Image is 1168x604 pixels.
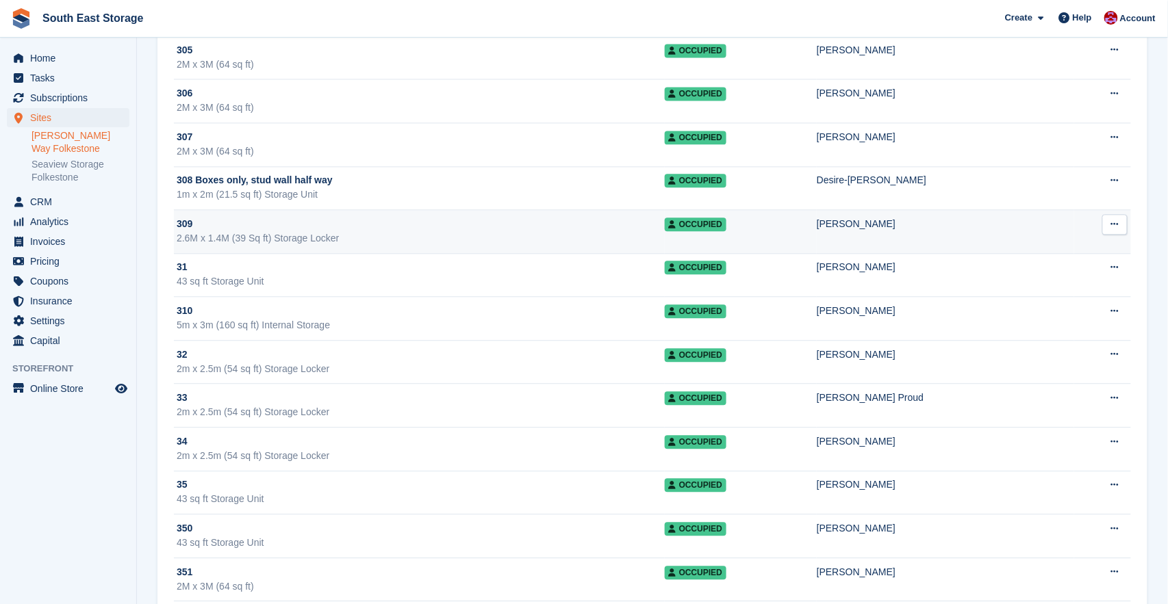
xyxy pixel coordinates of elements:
span: Subscriptions [30,88,112,107]
div: [PERSON_NAME] [817,347,1074,362]
img: Roger Norris [1104,11,1118,25]
div: [PERSON_NAME] [817,434,1074,449]
span: Occupied [665,478,726,492]
div: [PERSON_NAME] [817,43,1074,57]
span: 350 [177,521,192,536]
span: Occupied [665,44,726,57]
span: Occupied [665,304,726,318]
span: 307 [177,130,192,144]
a: menu [7,252,129,271]
span: Occupied [665,261,726,274]
div: 2.6M x 1.4M (39 Sq ft) Storage Locker [177,231,665,246]
div: 2m x 2.5m (54 sq ft) Storage Locker [177,449,665,463]
a: Seaview Storage Folkestone [31,158,129,184]
span: 33 [177,391,188,405]
span: 309 [177,217,192,231]
a: menu [7,331,129,350]
div: [PERSON_NAME] [817,130,1074,144]
div: [PERSON_NAME] [817,260,1074,274]
span: Occupied [665,348,726,362]
div: 2M x 3M (64 sq ft) [177,57,665,72]
span: Invoices [30,232,112,251]
a: menu [7,192,129,211]
span: Occupied [665,435,726,449]
span: Account [1120,12,1156,25]
span: 351 [177,565,192,579]
a: menu [7,108,129,127]
span: 32 [177,347,188,362]
a: menu [7,212,129,231]
span: Pricing [30,252,112,271]
span: Help [1073,11,1092,25]
a: South East Storage [37,7,149,29]
a: menu [7,68,129,88]
span: 308 Boxes only, stud wall half way [177,173,333,187]
span: Occupied [665,87,726,101]
a: menu [7,291,129,311]
span: CRM [30,192,112,211]
span: 35 [177,477,188,492]
div: 43 sq ft Storage Unit [177,536,665,550]
div: [PERSON_NAME] Proud [817,391,1074,405]
span: Online Store [30,379,112,398]
div: 1m x 2m (21.5 sq ft) Storage Unit [177,187,665,202]
span: Capital [30,331,112,350]
span: Insurance [30,291,112,311]
div: 2M x 3M (64 sq ft) [177,144,665,159]
div: 2M x 3M (64 sq ft) [177,579,665,594]
span: 305 [177,43,192,57]
span: Home [30,49,112,68]
span: Analytics [30,212,112,231]
span: 310 [177,304,192,318]
a: Preview store [113,380,129,397]
a: menu [7,88,129,107]
div: [PERSON_NAME] [817,521,1074,536]
div: [PERSON_NAME] [817,217,1074,231]
span: Coupons [30,272,112,291]
span: Create [1005,11,1032,25]
div: 43 sq ft Storage Unit [177,492,665,506]
div: [PERSON_NAME] [817,304,1074,318]
span: Occupied [665,218,726,231]
span: 31 [177,260,188,274]
a: menu [7,232,129,251]
div: 2m x 2.5m (54 sq ft) Storage Locker [177,405,665,419]
a: menu [7,379,129,398]
a: [PERSON_NAME] Way Folkestone [31,129,129,155]
div: 2M x 3M (64 sq ft) [177,101,665,115]
span: Occupied [665,174,726,187]
img: stora-icon-8386f47178a22dfd0bd8f6a31ec36ba5ce8667c1dd55bd0f319d3a0aa187defe.svg [11,8,31,29]
div: 5m x 3m (160 sq ft) Internal Storage [177,318,665,332]
div: 2m x 2.5m (54 sq ft) Storage Locker [177,362,665,376]
a: menu [7,49,129,68]
div: [PERSON_NAME] [817,477,1074,492]
a: menu [7,311,129,330]
span: Occupied [665,522,726,536]
div: [PERSON_NAME] [817,565,1074,579]
span: Storefront [12,362,136,376]
div: [PERSON_NAME] [817,86,1074,101]
span: Settings [30,311,112,330]
span: Sites [30,108,112,127]
span: Occupied [665,566,726,579]
span: 306 [177,86,192,101]
div: Desire-[PERSON_NAME] [817,173,1074,187]
a: menu [7,272,129,291]
span: Tasks [30,68,112,88]
span: Occupied [665,131,726,144]
span: Occupied [665,391,726,405]
span: 34 [177,434,188,449]
div: 43 sq ft Storage Unit [177,274,665,289]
